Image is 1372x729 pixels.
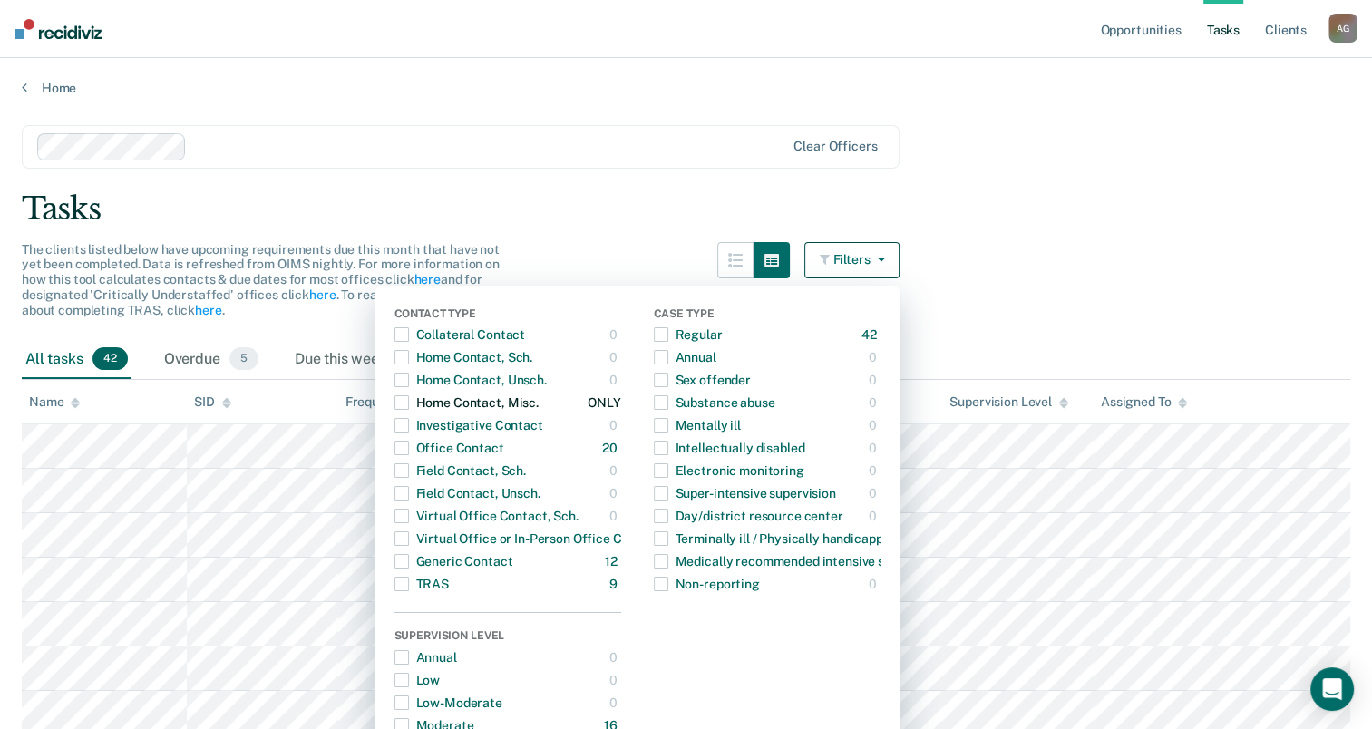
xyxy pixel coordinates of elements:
div: 42 [861,320,881,349]
div: All tasks42 [22,340,131,380]
div: 12 [605,547,621,576]
div: Tasks [22,190,1350,228]
div: Case Type [654,307,881,324]
div: 0 [609,666,621,695]
div: 9 [609,569,621,598]
div: Medically recommended intensive supervision [654,547,945,576]
div: Annual [394,643,457,672]
div: Assigned To [1101,394,1187,410]
a: Home [22,80,1350,96]
div: 20 [602,433,621,462]
a: here [195,303,221,317]
a: here [309,287,336,302]
div: Sex offender [654,365,751,394]
span: 42 [92,347,128,371]
div: Office Contact [394,433,504,462]
div: Frequency [345,394,408,410]
div: A G [1328,14,1357,43]
span: The clients listed below have upcoming requirements due this month that have not yet been complet... [22,242,500,317]
div: Annual [654,343,716,372]
div: 0 [869,365,881,394]
div: Home Contact, Unsch. [394,365,547,394]
div: Generic Contact [394,547,513,576]
div: Low-Moderate [394,688,502,717]
div: Virtual Office Contact, Sch. [394,501,579,530]
img: Recidiviz [15,19,102,39]
span: 5 [229,347,258,371]
div: 0 [609,456,621,485]
div: 0 [869,388,881,417]
div: Home Contact, Sch. [394,343,532,372]
div: 0 [609,365,621,394]
div: Contact Type [394,307,621,324]
div: ONLY [588,388,620,417]
div: 0 [609,688,621,717]
div: Supervision Level [949,394,1068,410]
div: Virtual Office or In-Person Office Contact [394,524,661,553]
div: Due this week0 [291,340,428,380]
div: Mentally ill [654,411,741,440]
div: Field Contact, Unsch. [394,479,540,508]
div: 0 [609,320,621,349]
div: Overdue5 [161,340,262,380]
div: 0 [609,411,621,440]
div: 0 [869,569,881,598]
div: Supervision Level [394,629,621,646]
div: 0 [869,479,881,508]
div: Home Contact, Misc. [394,388,539,417]
div: 0 [869,433,881,462]
div: 0 [609,501,621,530]
div: 0 [869,411,881,440]
div: Intellectually disabled [654,433,805,462]
div: 0 [609,643,621,672]
div: Super-intensive supervision [654,479,836,508]
div: Clear officers [793,139,877,154]
div: Substance abuse [654,388,775,417]
div: SID [194,394,231,410]
div: Terminally ill / Physically handicapped [654,524,898,553]
div: 0 [869,501,881,530]
div: Non-reporting [654,569,760,598]
div: 0 [869,343,881,372]
button: AG [1328,14,1357,43]
div: Name [29,394,80,410]
div: Low [394,666,441,695]
div: 0 [609,479,621,508]
button: Filters [804,242,900,278]
div: Open Intercom Messenger [1310,667,1354,711]
div: 0 [609,343,621,372]
div: Electronic monitoring [654,456,804,485]
div: Collateral Contact [394,320,525,349]
div: TRAS [394,569,449,598]
div: 0 [869,456,881,485]
a: here [414,272,440,287]
div: Day/district resource center [654,501,843,530]
div: Investigative Contact [394,411,543,440]
div: Regular [654,320,723,349]
div: Field Contact, Sch. [394,456,526,485]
